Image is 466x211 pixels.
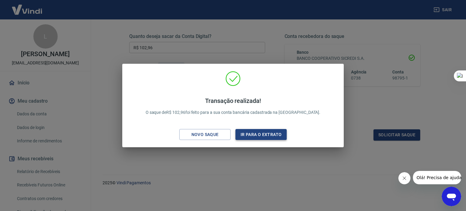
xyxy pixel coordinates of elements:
[146,97,321,104] h4: Transação realizada!
[413,171,461,184] iframe: Mensagem da empresa
[179,129,231,140] button: Novo saque
[442,187,461,206] iframe: Botão para abrir a janela de mensagens
[398,172,410,184] iframe: Fechar mensagem
[146,97,321,116] p: O saque de R$ 102,96 foi feito para a sua conta bancária cadastrada na [GEOGRAPHIC_DATA].
[235,129,287,140] button: Ir para o extrato
[184,131,226,138] div: Novo saque
[4,4,51,9] span: Olá! Precisa de ajuda?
